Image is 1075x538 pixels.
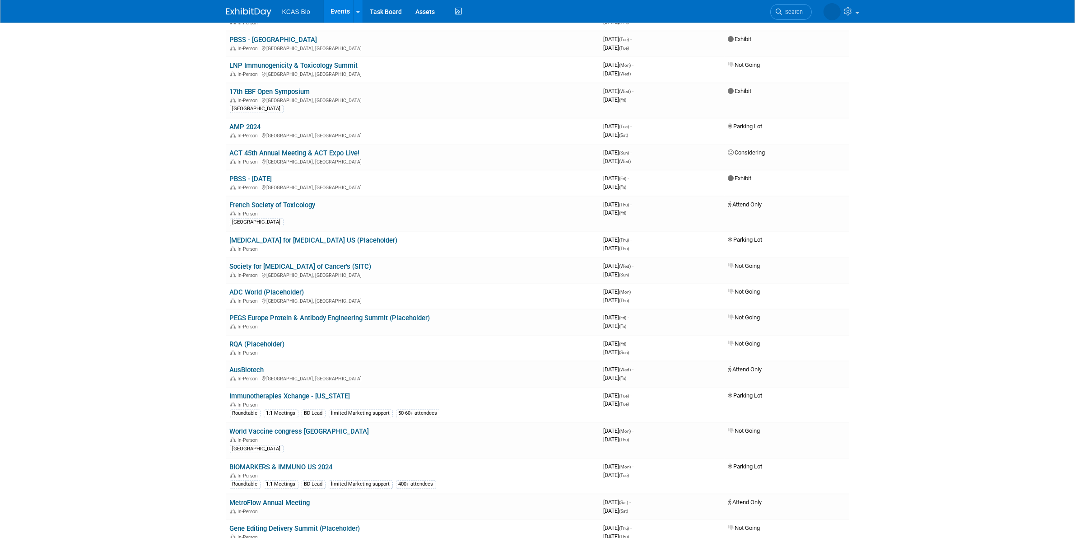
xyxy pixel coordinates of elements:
span: (Fri) [619,342,627,346]
span: (Tue) [619,473,629,478]
img: In-Person Event [230,402,236,407]
span: - [633,262,634,269]
span: (Sat) [619,509,628,514]
span: (Fri) [619,211,627,215]
span: [DATE] [604,436,629,443]
a: BIOMARKERS & IMMUNO US 2024 [230,463,333,471]
span: Considering [728,149,765,156]
span: (Mon) [619,290,631,295]
img: In-Person Event [230,376,236,380]
span: [DATE] [604,323,627,329]
span: [DATE] [604,314,629,321]
span: Parking Lot [728,392,763,399]
img: In-Person Event [230,272,236,277]
a: French Society of Toxicology [230,201,316,209]
span: In-Person [238,71,261,77]
span: (Thu) [619,246,629,251]
img: In-Person Event [230,185,236,189]
span: In-Person [238,185,261,191]
span: [DATE] [604,70,631,77]
img: In-Person Event [230,473,236,477]
img: In-Person Event [230,98,236,102]
span: (Thu) [619,238,629,243]
img: In-Person Event [230,46,236,50]
a: AMP 2024 [230,123,261,131]
div: [GEOGRAPHIC_DATA], [GEOGRAPHIC_DATA] [230,158,596,165]
span: Not Going [728,427,760,434]
div: limited Marketing support [329,409,393,417]
span: Attend Only [728,366,762,373]
img: In-Person Event [230,437,236,442]
span: [DATE] [604,96,627,103]
span: Not Going [728,524,760,531]
span: In-Person [238,402,261,408]
div: [GEOGRAPHIC_DATA] [230,105,284,113]
div: [GEOGRAPHIC_DATA], [GEOGRAPHIC_DATA] [230,374,596,382]
a: 17th EBF Open Symposium [230,88,310,96]
img: In-Person Event [230,133,236,137]
span: In-Person [238,159,261,165]
a: ADC World (Placeholder) [230,288,304,296]
span: - [631,236,632,243]
span: [DATE] [604,209,627,216]
a: LNP Immunogenicity & Toxicology Summit [230,61,358,70]
a: PBSS - [DATE] [230,175,272,183]
span: (Fri) [619,98,627,103]
span: Attend Only [728,499,762,505]
img: In-Person Event [230,246,236,251]
span: In-Person [238,211,261,217]
span: [DATE] [604,288,634,295]
span: In-Person [238,298,261,304]
div: [GEOGRAPHIC_DATA], [GEOGRAPHIC_DATA] [230,271,596,278]
span: Exhibit [728,88,752,94]
span: (Tue) [619,46,629,51]
span: (Thu) [619,202,629,207]
span: [DATE] [604,201,632,208]
span: [DATE] [604,245,629,252]
span: - [631,123,632,130]
span: [DATE] [604,61,634,68]
a: Gene Editing Delivery Summit (Placeholder) [230,524,360,533]
div: 400+ attendees [396,480,436,488]
span: Search [782,9,803,15]
span: [DATE] [604,149,632,156]
span: [DATE] [604,36,632,42]
span: In-Person [238,133,261,139]
div: [GEOGRAPHIC_DATA], [GEOGRAPHIC_DATA] [230,131,596,139]
a: PBSS - [GEOGRAPHIC_DATA] [230,36,317,44]
img: In-Person Event [230,350,236,355]
span: (Thu) [619,298,629,303]
span: In-Person [238,509,261,515]
span: - [633,61,634,68]
span: - [633,463,634,470]
span: In-Person [238,324,261,330]
span: - [633,366,634,373]
span: - [628,340,629,347]
a: RQA (Placeholder) [230,340,285,348]
div: Roundtable [230,409,261,417]
div: [GEOGRAPHIC_DATA], [GEOGRAPHIC_DATA] [230,96,596,103]
span: (Mon) [619,464,631,469]
div: 1:1 Meetings [264,409,298,417]
span: (Tue) [619,393,629,398]
span: [DATE] [604,183,627,190]
span: [DATE] [604,392,632,399]
span: (Tue) [619,124,629,129]
span: (Thu) [619,526,629,531]
span: In-Person [238,272,261,278]
img: In-Person Event [230,509,236,513]
img: Elma El Khouri [824,3,841,20]
div: [GEOGRAPHIC_DATA], [GEOGRAPHIC_DATA] [230,183,596,191]
img: ExhibitDay [226,8,271,17]
span: - [633,427,634,434]
span: [DATE] [604,297,629,304]
span: [DATE] [604,175,629,182]
span: [DATE] [604,507,628,514]
a: World Vaccine congress [GEOGRAPHIC_DATA] [230,427,369,435]
span: Not Going [728,61,760,68]
span: [DATE] [604,236,632,243]
span: [DATE] [604,88,634,94]
span: Parking Lot [728,463,763,470]
span: Attend Only [728,201,762,208]
span: Not Going [728,262,760,269]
